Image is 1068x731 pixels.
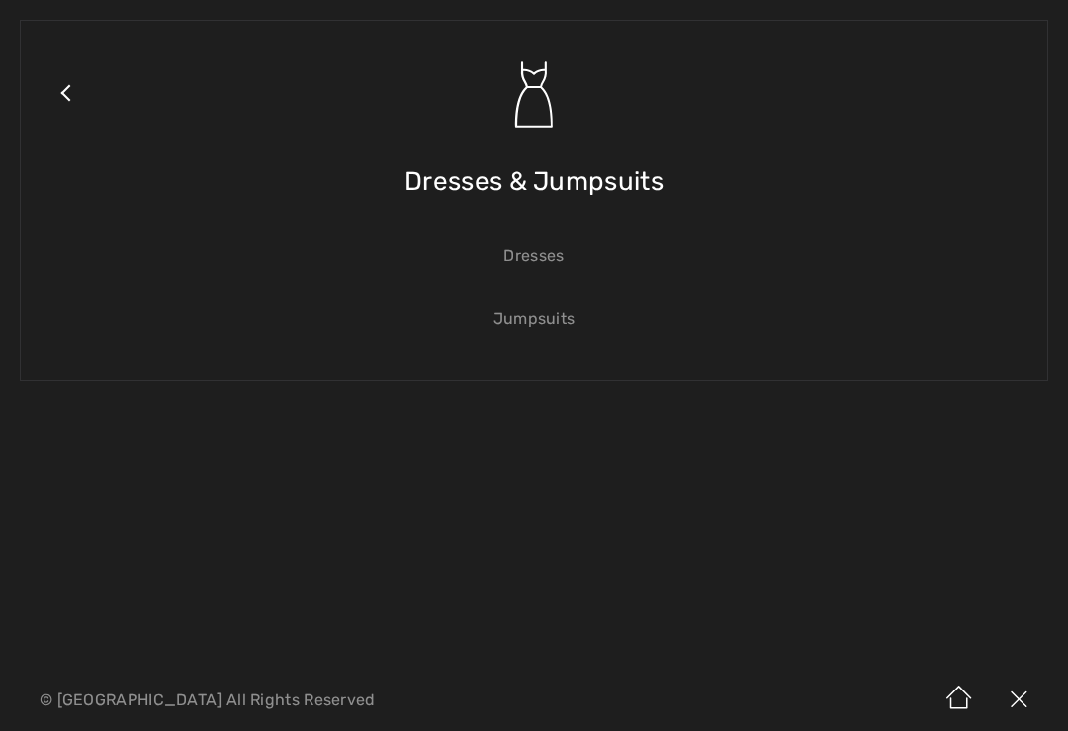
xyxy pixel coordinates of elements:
[41,297,1027,341] a: Jumpsuits
[989,670,1048,731] img: X
[41,234,1027,278] a: Dresses
[930,670,989,731] img: Home
[404,146,664,216] span: Dresses & Jumpsuits
[40,693,628,707] p: © [GEOGRAPHIC_DATA] All Rights Reserved
[45,14,86,32] span: Help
